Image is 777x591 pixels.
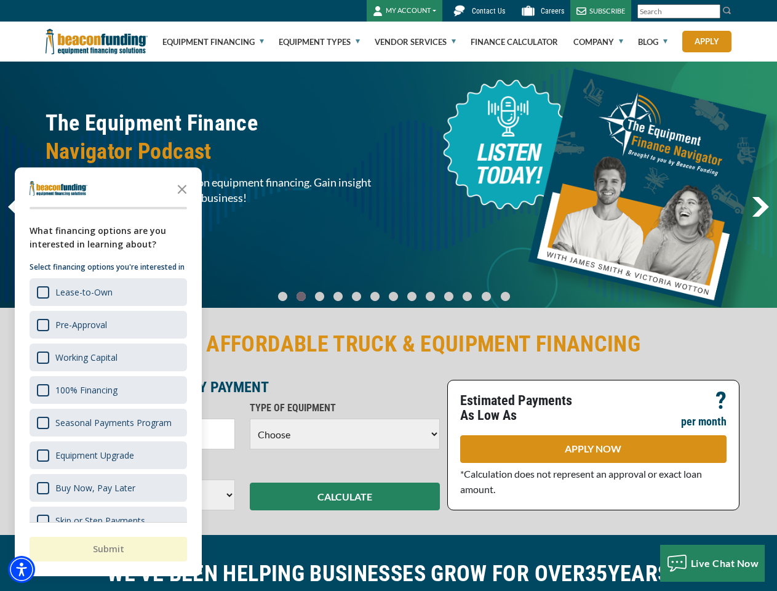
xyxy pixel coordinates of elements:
[46,22,148,62] img: Beacon Funding Corporation logo
[460,291,475,302] a: Go To Slide 10
[55,286,113,298] div: Lease-to-Own
[15,167,202,576] div: Survey
[367,291,382,302] a: Go To Slide 5
[8,197,25,217] a: previous
[30,261,187,273] p: Select financing options you're interested in
[46,175,381,206] span: Listen [DATE] to the #1 podcast on equipment financing. Gain insight on how to grow and expand yo...
[30,474,187,502] div: Buy Now, Pay Later
[460,468,702,495] span: *Calculation does not represent an approval or exact loan amount.
[55,384,118,396] div: 100% Financing
[279,22,360,62] a: Equipment Types
[423,291,437,302] a: Go To Slide 8
[660,545,765,582] button: Live Chat Now
[479,291,494,302] a: Go To Slide 11
[330,291,345,302] a: Go To Slide 3
[541,7,564,15] span: Careers
[460,393,586,423] p: Estimated Payments As Low As
[46,380,440,395] p: ESTIMATE YOUR MONTHLY PAYMENT
[30,441,187,469] div: Equipment Upgrade
[498,291,513,302] a: Go To Slide 12
[471,22,558,62] a: Finance Calculator
[752,197,769,217] a: next
[46,137,381,166] span: Navigator Podcast
[275,291,290,302] a: Go To Slide 0
[55,417,172,428] div: Seasonal Payments Program
[250,401,440,416] p: TYPE OF EQUIPMENT
[293,291,308,302] a: Go To Slide 1
[681,414,727,429] p: per month
[46,330,732,358] h2: FAST & AFFORDABLE TRUCK & EQUIPMENT FINANCING
[375,22,456,62] a: Vendor Services
[46,109,381,166] h2: The Equipment Finance
[30,224,187,251] div: What financing options are you interested in learning about?
[250,483,440,510] button: CALCULATE
[312,291,327,302] a: Go To Slide 2
[30,537,187,561] button: Submit
[441,291,456,302] a: Go To Slide 9
[30,311,187,339] div: Pre-Approval
[30,278,187,306] div: Lease-to-Own
[8,197,25,217] img: Left Navigator
[722,6,732,15] img: Search
[30,409,187,436] div: Seasonal Payments Program
[707,7,717,17] a: Clear search text
[637,4,720,18] input: Search
[386,291,400,302] a: Go To Slide 6
[162,22,264,62] a: Equipment Financing
[682,31,731,52] a: Apply
[55,482,135,494] div: Buy Now, Pay Later
[55,515,145,526] div: Skip or Step Payments
[30,344,187,371] div: Working Capital
[715,393,727,408] p: ?
[472,7,505,15] span: Contact Us
[8,556,35,583] div: Accessibility Menu
[404,291,419,302] a: Go To Slide 7
[46,560,732,588] h2: WE'VE BEEN HELPING BUSINESSES GROW FOR OVER YEARS
[55,352,118,363] div: Working Capital
[30,376,187,404] div: 100% Financing
[585,561,608,587] span: 35
[752,197,769,217] img: Right Navigator
[170,176,194,201] button: Close the survey
[349,291,364,302] a: Go To Slide 4
[691,557,759,569] span: Live Chat Now
[55,449,134,461] div: Equipment Upgrade
[638,22,667,62] a: Blog
[55,319,107,331] div: Pre-Approval
[460,435,727,463] a: APPLY NOW
[30,507,187,534] div: Skip or Step Payments
[30,181,87,196] img: Company logo
[573,22,623,62] a: Company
